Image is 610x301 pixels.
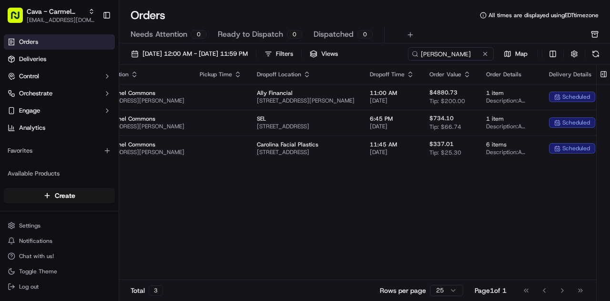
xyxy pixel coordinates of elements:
span: API Documentation [90,213,153,223]
button: [DATE] 12:00 AM - [DATE] 11:59 PM [127,47,252,61]
div: Dropoff Location [257,71,355,78]
span: Tip: $66.74 [429,123,461,131]
div: 💻 [81,214,88,222]
span: Toggle Theme [19,268,57,275]
img: 1736555255976-a54dd68f-1ca7-489b-9aae-adbdc363a1c4 [19,174,27,182]
span: 6 items [486,141,534,148]
div: We're available if you need us! [43,101,131,108]
span: Cava - Carmel Commons [87,89,184,97]
div: Order Details [486,71,534,78]
div: Pickup Location [87,71,184,78]
button: Create [4,188,115,203]
span: Chat with us! [19,252,54,260]
button: Cava - Carmel Commons [27,7,84,16]
div: Start new chat [43,91,156,101]
span: [STREET_ADDRESS] [257,148,355,156]
a: Powered byPylon [67,230,115,238]
span: [DATE] 12:00 AM - [DATE] 11:59 PM [142,50,248,58]
span: Orchestrate [19,89,52,98]
span: Engage [19,106,40,115]
button: Views [305,47,342,61]
button: Settings [4,219,115,232]
div: Total [131,285,163,296]
span: [STREET_ADDRESS][PERSON_NAME] [257,97,355,104]
span: Settings [19,222,41,229]
span: Deliveries [19,55,46,63]
a: Analytics [4,120,115,135]
button: Log out [4,280,115,293]
button: Refresh [589,47,602,61]
button: Orchestrate [4,86,115,101]
button: Chat with us! [4,249,115,263]
span: Analytics [19,124,45,132]
span: • [82,148,86,156]
span: [DATE] [88,148,107,156]
span: $734.10 [429,114,454,122]
img: Angelique Valdez [10,165,25,180]
span: $337.01 [429,140,454,148]
div: Order Value [429,71,471,78]
span: [PERSON_NAME] [30,174,77,181]
span: [STREET_ADDRESS][PERSON_NAME] [87,123,184,130]
span: Description: A catering order including Pita Chips + Dip, a Group Bowl Bar with Grilled Chicken, ... [486,148,534,156]
span: Control [19,72,39,81]
div: 0 [191,30,206,39]
span: 11:00 AM [370,89,414,97]
div: 📗 [10,214,17,222]
div: 0 [287,30,302,39]
p: Rows per page [380,286,426,295]
button: See all [148,122,173,134]
button: Control [4,69,115,84]
button: Start new chat [162,94,173,105]
span: 6:45 PM [370,115,414,123]
span: scheduled [562,119,590,126]
a: 📗Knowledge Base [6,209,77,227]
span: Log out [19,283,39,291]
button: Map [498,48,534,60]
span: [STREET_ADDRESS][PERSON_NAME] [87,148,184,156]
span: Orders [19,38,38,46]
span: Ready to Dispatch [218,29,283,40]
div: Favorites [4,143,115,158]
span: Description: A large catering order for 200 people, featuring various group bowl bars including g... [486,97,534,104]
span: Carolina Facial Plastics [257,141,355,148]
span: Description: A catering order including two group bowl bars (Harissa Honey Chicken and Grilled St... [486,123,534,130]
div: Past conversations [10,124,64,132]
span: All times are displayed using EDT timezone [488,11,599,19]
span: 1 item [486,89,534,97]
span: 11:45 AM [370,141,414,148]
span: Pylon [95,230,115,238]
button: Cava - Carmel Commons[EMAIL_ADDRESS][DOMAIN_NAME] [4,4,99,27]
span: Dispatched [314,29,354,40]
span: Ally Financial [257,89,355,97]
span: [DATE] [370,97,414,104]
img: 1727276513143-84d647e1-66c0-4f92-a045-3c9f9f5dfd92 [20,91,37,108]
div: 0 [357,30,373,39]
button: [EMAIL_ADDRESS][DOMAIN_NAME] [27,16,95,24]
div: Dropoff Time [370,71,414,78]
span: Knowledge Base [19,213,73,223]
span: SEL [257,115,355,123]
a: Deliveries [4,52,115,67]
img: 1736555255976-a54dd68f-1ca7-489b-9aae-adbdc363a1c4 [10,91,27,108]
span: Map [515,50,528,58]
span: Tip: $200.00 [429,97,465,105]
span: Cava - Carmel Commons [87,115,184,123]
span: Views [321,50,338,58]
span: scheduled [562,145,590,152]
span: Carmel Commons [30,148,81,156]
img: Carmel Commons [10,139,25,154]
div: Pickup Time [200,71,242,78]
div: 3 [149,285,163,296]
span: scheduled [562,93,590,101]
span: [DATE] [370,148,414,156]
div: Filters [276,50,293,58]
h1: Orders [131,8,165,23]
button: Filters [260,47,297,61]
input: Got a question? Start typing here... [25,62,172,72]
a: Orders [4,34,115,50]
input: Type to search [408,47,494,61]
button: Engage [4,103,115,118]
span: • [79,174,82,181]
